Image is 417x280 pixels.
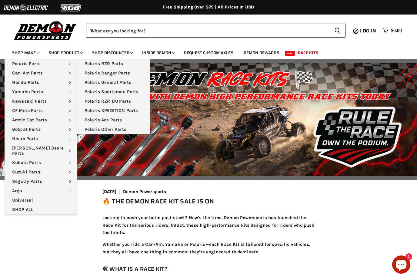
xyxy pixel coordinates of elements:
[88,47,136,59] a: Shop Discounted
[293,47,323,59] a: Race Kits
[102,265,315,274] h3: 🛠 What Is a Race Kit?
[102,189,116,194] span: [DATE]
[380,26,405,35] a: $0.00
[77,68,150,78] a: Polaris Ranger Parts
[86,24,329,38] input: When autocomplete results are available use up and down arrows to review and enter to select
[77,125,150,134] a: Polaris Other Parts
[5,59,77,214] ul: Main menu
[77,115,150,125] a: Polaris Ace Parts
[5,186,77,196] a: Argo
[5,143,77,158] a: [PERSON_NAME] Deere Parts
[390,255,412,275] inbox-online-store-chat: Shopify online store chat
[5,196,77,205] a: Universal
[86,24,345,38] form: Product
[8,44,400,59] ul: Main menu
[5,177,77,186] a: Segway Parts
[77,78,150,87] a: Polaris General Parts
[5,97,77,106] a: Kawasaki Parts
[5,205,77,214] a: SHOP ALL
[5,68,77,78] a: Can-Am Parts
[48,2,94,14] img: TGB Logo 2
[179,47,238,59] a: Request Custom Axles
[102,198,315,205] h1: 🔥 The Demon Race Kit Sale Is On
[5,59,77,68] a: Polaris Parts
[77,106,150,115] a: Polaris XPEDITION Parts
[8,47,43,59] a: Shop Make
[5,106,77,115] a: CF Moto Parts
[77,59,150,134] ul: Main menu
[12,20,78,41] img: Demon Powersports
[102,214,315,236] p: Looking to push your build past stock? Now’s the time. Demon Powersports has launched the Race Ki...
[119,189,166,194] span: Demon Powersports
[3,2,48,14] img: Demon Electric Logo 2
[360,27,376,35] span: Log in
[5,125,77,134] a: Bobcat Parts
[357,28,380,34] a: Log in
[138,47,178,59] a: Inside Demon
[391,28,402,34] span: $0.00
[102,241,315,255] p: Whether you ride a Can-Am, Yamaha or Polaris—each Race Kit is tailored for specific vehicles, but...
[5,115,77,125] a: Arctic Cat Parts
[5,87,77,97] a: Yamaha Parts
[5,158,77,167] a: Kubota Parts
[77,59,150,68] a: Polaris RZR Parts
[5,167,77,177] a: Suzuki Parts
[77,87,150,97] a: Polaris Sportsman Parts
[44,47,86,59] a: Shop Product
[329,24,345,38] button: Search
[239,47,284,59] a: Demon Rewards
[5,134,77,143] a: Hisun Parts
[285,51,295,56] span: New!
[5,78,77,87] a: Honda Parts
[77,97,150,106] a: Polaris RZR 170 Parts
